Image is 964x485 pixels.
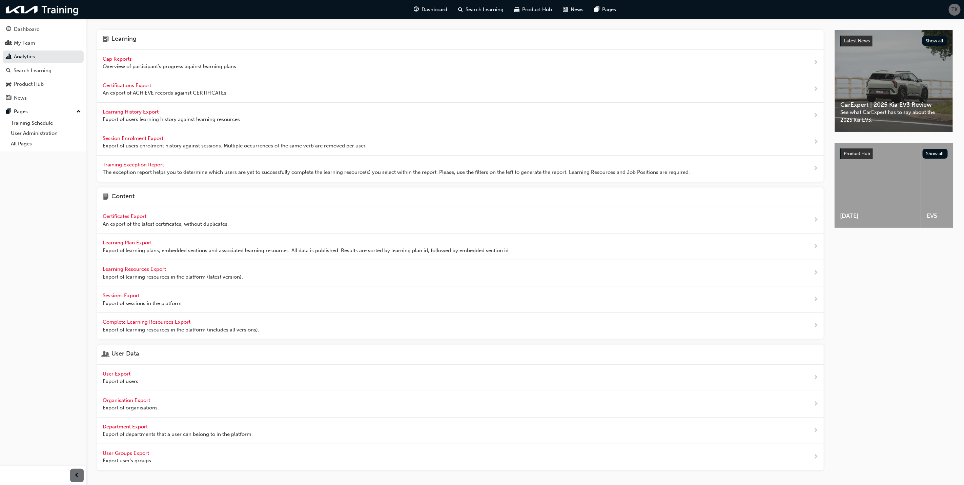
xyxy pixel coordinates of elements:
[522,6,552,14] span: Product Hub
[103,319,192,325] span: Complete Learning Resources Export
[844,38,870,44] span: Latest News
[97,260,824,286] a: Learning Resources Export Export of learning resources in the platform (latest version).next-icon
[509,3,558,17] a: car-iconProduct Hub
[103,273,243,281] span: Export of learning resources in the platform (latest version).
[813,85,818,94] span: next-icon
[103,350,109,359] span: user-icon
[3,105,84,118] button: Pages
[103,116,241,123] span: Export of users learning history against learning resources.
[3,92,84,104] a: News
[6,95,11,101] span: news-icon
[97,103,824,129] a: Learning History Export Export of users learning history against learning resources.next-icon
[602,6,616,14] span: Pages
[103,213,148,219] span: Certificates Export
[103,109,160,115] span: Learning History Export
[103,135,165,141] span: Session Enrolment Export
[409,3,453,17] a: guage-iconDashboard
[8,128,84,139] a: User Administration
[103,193,109,202] span: page-icon
[813,453,818,461] span: next-icon
[103,404,159,412] span: Export of organisations.
[840,108,947,124] span: See what CarExpert has to say about the 2025 Kia EV3.
[813,216,818,224] span: next-icon
[103,35,109,44] span: learning-icon
[103,63,238,70] span: Overview of participant's progress against learning plans.
[14,80,44,88] div: Product Hub
[3,22,84,105] button: DashboardMy TeamAnalyticsSearch LearningProduct HubNews
[3,78,84,90] a: Product Hub
[949,4,961,16] button: TK
[835,30,953,132] a: Latest NewsShow allCarExpert | 2025 Kia EV3 ReviewSee what CarExpert has to say about the 2025 Ki...
[103,162,165,168] span: Training Exception Report
[103,457,152,465] span: Export user's groups.
[14,25,40,33] div: Dashboard
[595,5,600,14] span: pages-icon
[103,450,150,456] span: User Groups Export
[103,371,132,377] span: User Export
[97,313,824,339] a: Complete Learning Resources Export Export of learning resources in the platform (includes all ver...
[6,68,11,74] span: search-icon
[813,295,818,304] span: next-icon
[3,64,84,77] a: Search Learning
[103,56,133,62] span: Gap Reports
[75,471,80,480] span: prev-icon
[813,322,818,330] span: next-icon
[422,6,448,14] span: Dashboard
[97,286,824,313] a: Sessions Export Export of sessions in the platform.next-icon
[922,36,948,46] button: Show all
[6,40,11,46] span: people-icon
[589,3,622,17] a: pages-iconPages
[103,168,690,176] span: The exception report helps you to determine which users are yet to successfully complete the lear...
[97,129,824,156] a: Session Enrolment Export Export of users enrolment history against sessions. Multiple occurrences...
[813,112,818,120] span: next-icon
[97,234,824,260] a: Learning Plan Export Export of learning plans, embedded sections and associated learning resource...
[103,326,259,334] span: Export of learning resources in the platform (includes all versions).
[813,242,818,251] span: next-icon
[76,107,81,116] span: up-icon
[6,81,11,87] span: car-icon
[813,426,818,435] span: next-icon
[103,142,367,150] span: Export of users enrolment history against sessions. Multiple occurrences of the same verb are rem...
[103,89,228,97] span: An export of ACHIEVE records against CERTIFICATEs.
[103,266,167,272] span: Learning Resources Export
[515,5,520,14] span: car-icon
[813,269,818,277] span: next-icon
[14,39,35,47] div: My Team
[813,164,818,173] span: next-icon
[458,5,463,14] span: search-icon
[813,400,818,408] span: next-icon
[97,207,824,234] a: Certificates Export An export of the latest certificates, without duplicates.next-icon
[103,424,149,430] span: Department Export
[97,391,824,418] a: Organisation Export Export of organisations.next-icon
[558,3,589,17] a: news-iconNews
[6,54,11,60] span: chart-icon
[103,300,183,307] span: Export of sessions in the platform.
[97,418,824,444] a: Department Export Export of departments that a user can belong to in the platform.next-icon
[8,139,84,149] a: All Pages
[111,35,137,44] h4: Learning
[3,23,84,36] a: Dashboard
[3,3,81,17] img: kia-training
[840,101,947,109] span: CarExpert | 2025 Kia EV3 Review
[840,36,947,46] a: Latest NewsShow all
[563,5,568,14] span: news-icon
[103,82,152,88] span: Certifications Export
[952,6,958,14] span: TK
[571,6,584,14] span: News
[97,156,824,182] a: Training Exception Report The exception report helps you to determine which users are yet to succ...
[6,26,11,33] span: guage-icon
[414,5,419,14] span: guage-icon
[813,373,818,382] span: next-icon
[14,108,28,116] div: Pages
[103,247,510,255] span: Export of learning plans, embedded sections and associated learning resources. All data is publis...
[8,118,84,128] a: Training Schedule
[840,148,948,159] a: Product HubShow all
[111,193,135,202] h4: Content
[813,59,818,67] span: next-icon
[111,350,139,359] h4: User Data
[103,220,229,228] span: An export of the latest certificates, without duplicates.
[103,397,151,403] span: Organisation Export
[923,149,948,159] button: Show all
